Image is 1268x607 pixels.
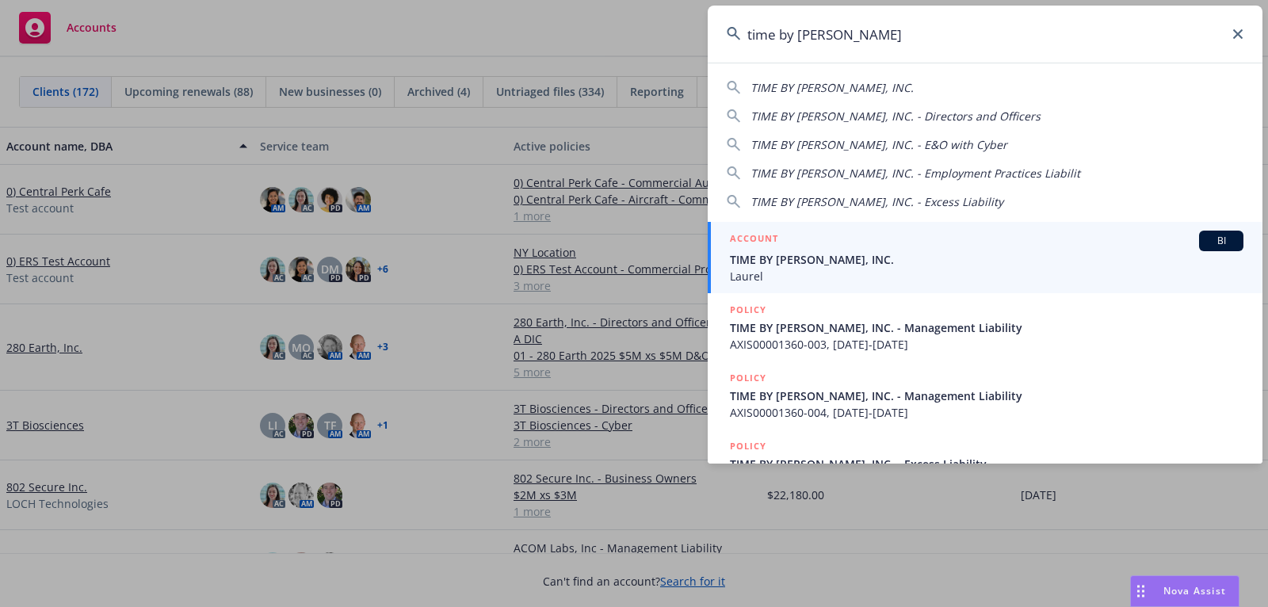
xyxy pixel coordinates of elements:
[730,387,1243,404] span: TIME BY [PERSON_NAME], INC. - Management Liability
[750,137,1007,152] span: TIME BY [PERSON_NAME], INC. - E&O with Cyber
[730,268,1243,284] span: Laurel
[730,336,1243,353] span: AXIS00001360-003, [DATE]-[DATE]
[750,194,1003,209] span: TIME BY [PERSON_NAME], INC. - Excess Liability
[708,361,1262,429] a: POLICYTIME BY [PERSON_NAME], INC. - Management LiabilityAXIS00001360-004, [DATE]-[DATE]
[750,166,1080,181] span: TIME BY [PERSON_NAME], INC. - Employment Practices Liabilit
[750,109,1041,124] span: TIME BY [PERSON_NAME], INC. - Directors and Officers
[1131,576,1151,606] div: Drag to move
[708,6,1262,63] input: Search...
[730,319,1243,336] span: TIME BY [PERSON_NAME], INC. - Management Liability
[730,370,766,386] h5: POLICY
[750,80,914,95] span: TIME BY [PERSON_NAME], INC.
[708,429,1262,498] a: POLICYTIME BY [PERSON_NAME], INC. - Excess Liability
[708,293,1262,361] a: POLICYTIME BY [PERSON_NAME], INC. - Management LiabilityAXIS00001360-003, [DATE]-[DATE]
[730,231,778,250] h5: ACCOUNT
[730,251,1243,268] span: TIME BY [PERSON_NAME], INC.
[730,456,1243,472] span: TIME BY [PERSON_NAME], INC. - Excess Liability
[1130,575,1239,607] button: Nova Assist
[1163,584,1226,597] span: Nova Assist
[1205,234,1237,248] span: BI
[730,302,766,318] h5: POLICY
[730,404,1243,421] span: AXIS00001360-004, [DATE]-[DATE]
[708,222,1262,293] a: ACCOUNTBITIME BY [PERSON_NAME], INC.Laurel
[730,438,766,454] h5: POLICY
